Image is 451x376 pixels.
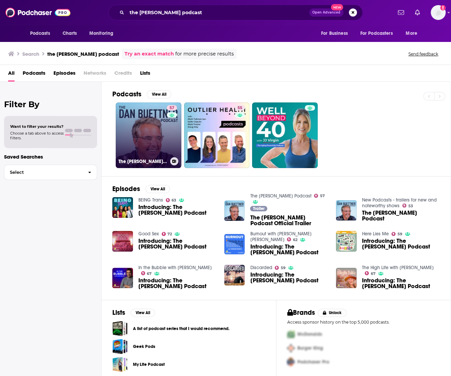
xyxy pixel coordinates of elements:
span: Trailer [253,207,265,211]
button: open menu [356,27,403,40]
a: My Life Podcast [133,361,165,368]
h3: The [PERSON_NAME] Podcast [118,159,167,164]
button: open menu [25,27,59,40]
a: Show notifications dropdown [412,7,423,18]
a: Introducing: The Dan Buettner Podcast [138,238,216,250]
span: For Business [321,29,348,38]
a: 67 [365,271,376,275]
img: Introducing: The Dan Buettner Podcast [336,268,357,288]
a: Introducing: The Dan Buettner Podcast [250,244,328,255]
span: Introducing: The [PERSON_NAME] Podcast [250,272,328,283]
a: 63 [166,198,177,202]
p: Saved Searches [4,154,97,160]
a: 57The [PERSON_NAME] Podcast [116,102,181,168]
span: 67 [147,272,152,275]
img: Podchaser - Follow, Share and Rate Podcasts [5,6,70,19]
a: Show notifications dropdown [395,7,407,18]
span: Want to filter your results? [10,124,64,129]
button: open menu [401,27,426,40]
span: Introducing: The [PERSON_NAME] Podcast [362,278,440,289]
span: Introducing: The [PERSON_NAME] Podcast [138,204,216,216]
a: Introducing: The Dan Buettner Podcast [362,238,440,250]
a: BEING Trans [138,197,163,203]
span: Lists [140,68,150,81]
a: 59 [275,266,286,270]
img: First Pro Logo [285,327,297,341]
a: Introducing: The Dan Buettner Podcast [138,204,216,216]
h2: Lists [112,308,125,317]
span: Charts [63,29,77,38]
span: 63 [172,199,176,202]
span: 67 [371,272,376,275]
img: The Dan Buettner Podcast Official Trailer [224,201,245,221]
a: PodcastsView All [112,90,171,98]
button: View All [147,90,171,98]
a: 62 [287,237,297,241]
span: Credits [114,68,132,81]
a: All [8,68,15,81]
span: 57 [320,194,325,197]
span: Podcasts [30,29,50,38]
a: In the Bubble with Andy Slavitt [138,265,212,271]
a: A list of podcast series that I would recommend. [133,325,229,332]
a: Introducing: The Dan Buettner Podcast [336,231,357,252]
input: Search podcasts, credits, & more... [127,7,309,18]
a: Burnout with Connor Franta [250,231,311,242]
span: 62 [293,238,297,241]
button: View All [145,185,170,193]
a: Introducing: The Dan Buettner Podcast [138,278,216,289]
a: 67 [141,271,152,275]
h2: Podcasts [112,90,141,98]
span: For Podcasters [360,29,393,38]
a: Introducing: The Dan Buettner Podcast [112,268,133,288]
a: 55 [235,105,245,111]
a: Introducing: The Dan Buettner Podcast [362,278,440,289]
span: for more precise results [175,50,234,58]
a: The Dan Buettner Podcast [336,200,357,221]
a: Geek Pods [112,339,128,354]
a: ListsView All [112,308,155,317]
span: Choose a tab above to access filters. [10,131,64,140]
h2: Brands [287,308,315,317]
span: The [PERSON_NAME] Podcast Official Trailer [250,215,328,226]
a: Charts [58,27,81,40]
a: Here Lies Me [362,231,389,237]
span: New [331,4,343,10]
button: open menu [316,27,356,40]
span: Introducing: The [PERSON_NAME] Podcast [138,278,216,289]
a: 55 [184,102,250,168]
img: Introducing: The Dan Buettner Podcast [112,197,133,218]
span: Introducing: The [PERSON_NAME] Podcast [250,244,328,255]
img: Second Pro Logo [285,341,297,355]
span: Logged in as evankrask [431,5,446,20]
span: A list of podcast series that I would recommend. [112,321,128,336]
button: Send feedback [406,51,440,57]
img: Introducing: The Dan Buettner Podcast [224,234,245,255]
span: Open Advanced [312,11,340,14]
a: EpisodesView All [112,185,170,193]
img: Introducing: The Dan Buettner Podcast [224,265,245,285]
button: View All [131,309,155,317]
span: 59 [281,266,286,269]
a: Geek Pods [133,343,155,350]
a: Podcasts [23,68,45,81]
span: Introducing: The [PERSON_NAME] Podcast [138,238,216,250]
span: Burger King [297,345,323,351]
h2: Episodes [112,185,140,193]
span: Introducing: The [PERSON_NAME] Podcast [362,238,440,250]
a: Introducing: The Dan Buettner Podcast [112,231,133,252]
a: My Life Podcast [112,357,128,372]
span: 55 [238,105,242,112]
span: 53 [408,205,413,208]
span: The [PERSON_NAME] Podcast [362,210,440,221]
h2: Filter By [4,99,97,109]
a: Episodes [53,68,75,81]
button: open menu [85,27,122,40]
span: 57 [170,105,174,112]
